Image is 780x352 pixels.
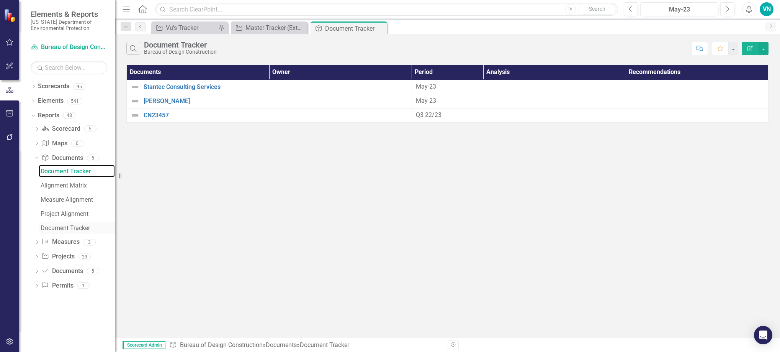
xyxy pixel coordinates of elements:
[39,207,115,220] a: Project Alignment
[269,108,412,122] td: Double-Click to Edit
[39,179,115,191] a: Alignment Matrix
[626,94,768,108] td: Double-Click to Edit
[144,41,217,49] div: Document Tracker
[41,154,83,163] a: Documents
[643,5,716,14] div: May-23
[754,326,772,344] div: Open Intercom Messenger
[153,23,216,33] a: Vu's Tracker
[180,341,263,349] a: Bureau of Design Construction
[127,94,269,108] td: Double-Click to Edit Right Click for Context Menu
[169,341,442,350] div: » »
[41,211,115,217] div: Project Alignment
[640,2,718,16] button: May-23
[144,49,217,55] div: Bureau of Design Construction
[144,112,265,119] a: CN23457
[71,140,83,146] div: 0
[269,80,412,94] td: Double-Click to Edit
[31,61,107,74] input: Search Below...
[144,84,265,90] a: Stantec Consulting Services
[127,80,269,94] td: Double-Click to Edit Right Click for Context Menu
[233,23,306,33] a: Master Tracker (External)
[416,82,479,91] div: May-23
[626,80,768,94] td: Double-Click to Edit
[131,111,140,120] img: Not Defined
[87,155,99,161] div: 5
[38,82,69,91] a: Scorecards
[245,23,306,33] div: Master Tracker (External)
[41,139,67,148] a: Maps
[38,111,59,120] a: Reports
[131,82,140,92] img: Not Defined
[131,97,140,106] img: Not Defined
[31,43,107,52] a: Bureau of Design Construction
[483,80,626,94] td: Double-Click to Edit
[73,83,85,90] div: 95
[41,125,80,133] a: Scorecard
[84,126,96,132] div: 5
[166,23,216,33] div: Vu's Tracker
[87,268,99,275] div: 5
[31,10,107,19] span: Elements & Reports
[300,341,349,349] div: Document Tracker
[39,165,115,177] a: Document Tracker
[626,108,768,122] td: Double-Click to Edit
[578,4,616,15] button: Search
[77,283,90,289] div: 1
[41,252,74,261] a: Projects
[63,112,75,119] div: 48
[760,2,773,16] button: VN
[123,341,165,349] span: Scorecard Admin
[155,3,618,16] input: Search ClearPoint...
[127,108,269,122] td: Double-Click to Edit Right Click for Context Menu
[416,111,479,120] div: Q3 22/23
[589,6,605,12] span: Search
[4,9,17,22] img: ClearPoint Strategy
[41,267,83,276] a: Documents
[39,222,115,234] a: Document Tracker
[325,24,385,33] div: Document Tracker
[144,98,265,105] a: [PERSON_NAME]
[483,108,626,122] td: Double-Click to Edit
[483,94,626,108] td: Double-Click to Edit
[41,281,73,290] a: Permits
[41,196,115,203] div: Measure Alignment
[39,193,115,206] a: Measure Alignment
[41,225,115,232] div: Document Tracker
[416,97,479,105] div: May-23
[31,19,107,31] small: [US_STATE] Department of Environmental Protection
[41,182,115,189] div: Alignment Matrix
[41,238,79,247] a: Measures
[78,253,91,260] div: 29
[67,98,82,104] div: 541
[269,94,412,108] td: Double-Click to Edit
[41,168,115,175] div: Document Tracker
[83,239,96,245] div: 3
[266,341,297,349] a: Documents
[38,97,64,105] a: Elements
